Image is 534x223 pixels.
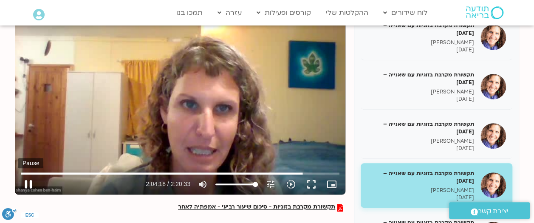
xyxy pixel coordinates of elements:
[367,88,474,96] p: [PERSON_NAME]
[322,5,373,21] a: ההקלטות שלי
[379,5,432,21] a: לוח שידורים
[480,74,506,99] img: תקשורת מקרבת בזוגיות עם שאנייה – 27/05/25
[367,96,474,103] p: [DATE]
[178,204,335,212] span: תקשורת מקרבת בזוגיות - סיכום שיעור רביעי - אמפתיה לאחר
[367,71,474,86] h5: תקשורת מקרבת בזוגיות עם שאנייה – [DATE]
[367,46,474,54] p: [DATE]
[480,25,506,50] img: תקשורת מקרבת בזוגיות עם שאנייה – 20/05/25
[367,22,474,37] h5: תקשורת מקרבת בזוגיות עם שאנייה – [DATE]
[466,6,503,19] img: תודעה בריאה
[252,5,315,21] a: קורסים ופעילות
[367,145,474,152] p: [DATE]
[172,5,207,21] a: תמכו בנו
[367,187,474,194] p: [PERSON_NAME]
[213,5,246,21] a: עזרה
[480,123,506,149] img: תקשורת מקרבת בזוגיות עם שאנייה – 03/06/25
[367,120,474,135] h5: תקשורת מקרבת בזוגיות עם שאנייה – [DATE]
[367,138,474,145] p: [PERSON_NAME]
[367,39,474,46] p: [PERSON_NAME]
[367,169,474,185] h5: תקשורת מקרבת בזוגיות עם שאנייה – [DATE]
[178,204,343,212] a: תקשורת מקרבת בזוגיות - סיכום שיעור רביעי - אמפתיה לאחר
[480,172,506,198] img: תקשורת מקרבת בזוגיות עם שאנייה – 10/06/25
[478,206,509,217] span: יצירת קשר
[449,202,530,219] a: יצירת קשר
[367,194,474,201] p: [DATE]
